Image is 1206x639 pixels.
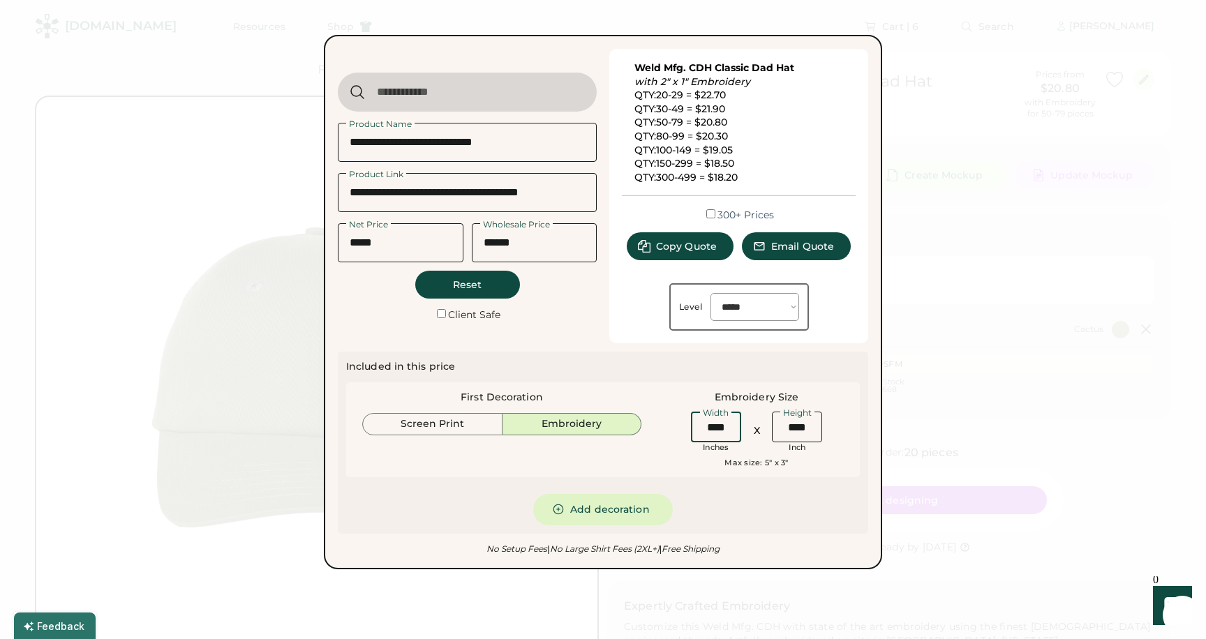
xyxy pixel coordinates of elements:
em: No Large Shirt Fees (2XL+) [547,543,659,554]
iframe: Front Chat [1140,576,1200,636]
div: X [754,424,760,438]
div: Embroidery Size [715,391,799,405]
div: Max size: 5" x 3" [724,458,788,469]
em: with 2" x 1" Embroidery [634,75,750,88]
div: Product Link [346,170,406,179]
button: Copy Quote [627,232,734,260]
div: Net Price [346,220,391,229]
label: 300+ Prices [717,209,774,221]
div: Product Name [346,120,415,128]
span: Email Quote [771,241,834,251]
div: Level [679,301,703,313]
div: Inch [789,442,805,453]
button: Embroidery [502,413,642,435]
button: Add decoration [533,494,673,525]
div: QTY:20-29 = $22.70 QTY:30-49 = $21.90 QTY:50-79 = $20.80 QTY:80-99 = $20.30 QTY:100-149 = $19.05 ... [634,61,844,184]
button: Email Quote [742,232,851,260]
div: Included in this price [346,360,455,374]
div: Inches [703,442,729,453]
div: First Decoration [461,391,543,405]
button: Reset [415,271,520,299]
font: | [547,543,549,554]
a: Weld Mfg. CDH Classic Dad Hat [634,61,794,74]
em: No Setup Fees [486,543,547,554]
font: | [660,543,662,554]
div: Height [780,409,814,417]
span: Copy Quote [656,241,717,251]
button: Screen Print [362,413,502,435]
label: Client Safe [448,308,500,321]
em: Free Shipping [660,543,720,554]
div: Width [700,409,731,417]
div: Wholesale Price [480,220,553,229]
